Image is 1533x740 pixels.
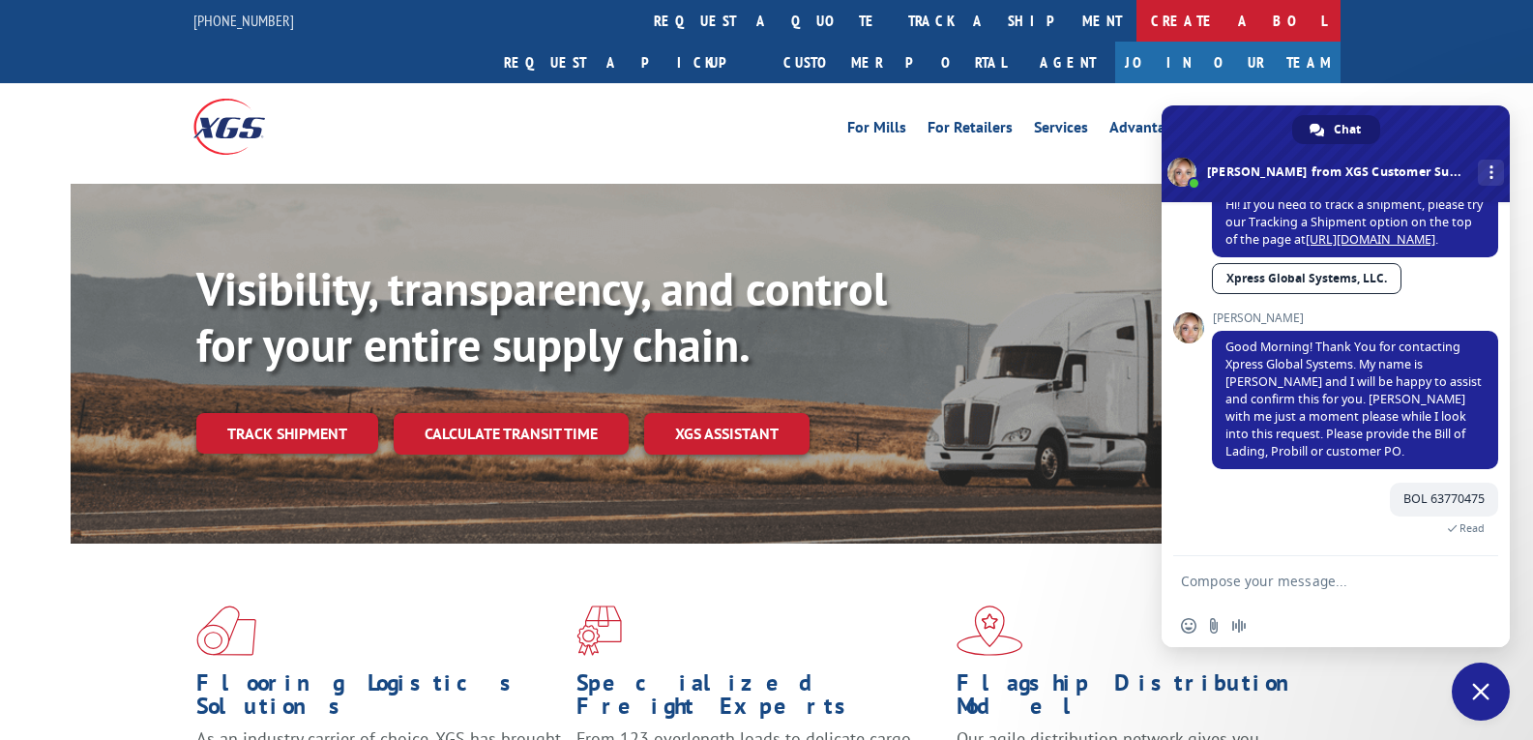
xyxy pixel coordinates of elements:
a: Xpress Global Systems, LLC. [1212,263,1401,294]
a: Track shipment [196,413,378,454]
a: Advantages [1109,120,1189,141]
a: For Retailers [928,120,1013,141]
span: Chat [1334,115,1361,144]
a: Chat [1292,115,1380,144]
a: [PHONE_NUMBER] [193,11,294,30]
span: Good Morning! Thank You for contacting Xpress Global Systems. My name is [PERSON_NAME] and I will... [1225,339,1482,459]
span: Hi! If you need to track a shipment, please try our Tracking a Shipment option on the top of the ... [1225,196,1483,248]
a: Close chat [1452,663,1510,721]
h1: Flagship Distribution Model [957,671,1322,727]
img: xgs-icon-total-supply-chain-intelligence-red [196,606,256,656]
span: BOL 63770475 [1403,490,1485,507]
a: Calculate transit time [394,413,629,455]
img: xgs-icon-focused-on-flooring-red [576,606,622,656]
h1: Flooring Logistics Solutions [196,671,562,727]
span: [PERSON_NAME] [1212,311,1498,325]
img: xgs-icon-flagship-distribution-model-red [957,606,1023,656]
a: Agent [1020,42,1115,83]
a: XGS ASSISTANT [644,413,810,455]
textarea: Compose your message... [1181,556,1452,605]
a: For Mills [847,120,906,141]
b: Visibility, transparency, and control for your entire supply chain. [196,258,887,374]
span: Read [1459,521,1485,535]
span: Send a file [1206,618,1222,634]
a: [URL][DOMAIN_NAME] [1306,231,1435,248]
a: Request a pickup [489,42,769,83]
a: Customer Portal [769,42,1020,83]
span: Insert an emoji [1181,618,1196,634]
a: Join Our Team [1115,42,1341,83]
h1: Specialized Freight Experts [576,671,942,727]
a: Services [1034,120,1088,141]
span: Audio message [1231,618,1247,634]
